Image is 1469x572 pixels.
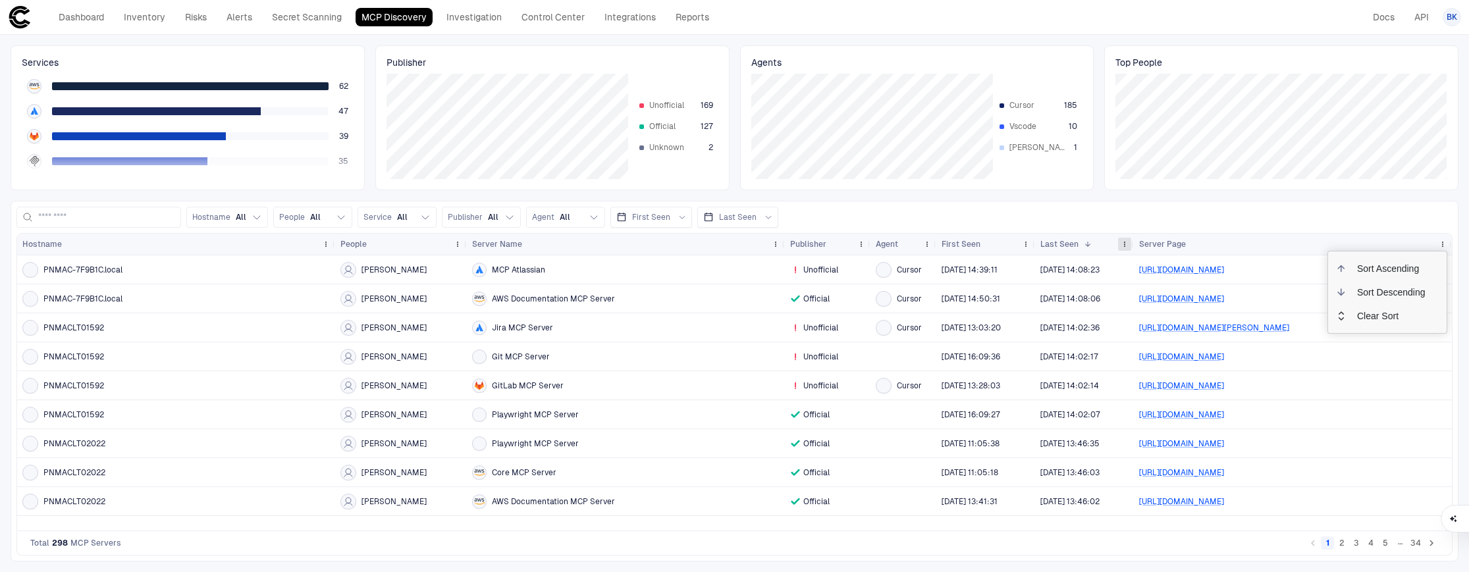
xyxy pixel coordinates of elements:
[790,239,826,249] span: Publisher
[474,380,485,391] div: Gitlab
[942,265,998,275] div: 8/15/2025 19:39:11 (GMT+00:00 UTC)
[474,294,485,304] div: AWS
[1393,536,1406,550] div: …
[43,467,105,478] span: PNMACLT02022
[942,380,1000,391] div: 8/7/2025 18:28:03 (GMT+00:00 UTC)
[1040,409,1100,420] div: 9/2/2025 19:02:07 (GMT+00:00 UTC)
[192,212,230,222] span: Hostname
[22,239,62,249] span: Hostname
[942,239,980,249] span: First Seen
[1009,121,1055,132] span: Vscode
[942,323,1001,333] span: [DATE] 13:03:20
[942,467,998,478] span: [DATE] 11:05:18
[492,438,579,449] span: Playwright MCP Server
[1040,351,1098,362] span: [DATE] 14:02:17
[803,467,830,478] span: Official
[803,409,830,420] span: Official
[516,8,591,26] a: Control Center
[942,323,1001,333] div: 8/18/2025 18:03:20 (GMT+00:00 UTC)
[338,106,348,117] span: 47
[363,212,392,222] span: Service
[649,100,695,111] span: Unofficial
[942,294,1000,304] span: [DATE] 14:50:31
[942,496,998,507] div: 8/28/2025 18:41:31 (GMT+00:00 UTC)
[649,142,695,153] span: Unknown
[221,8,258,26] a: Alerts
[474,265,485,275] div: Atlassian
[70,538,121,548] span: MCP Servers
[803,380,838,391] span: Unofficial
[1040,467,1100,478] div: 9/2/2025 18:46:03 (GMT+00:00 UTC)
[1064,100,1077,111] span: 185
[670,8,715,26] a: Reports
[1347,280,1436,304] span: Sort Descending
[532,212,554,222] span: Agent
[474,323,485,333] div: Atlassian
[361,467,427,478] span: [PERSON_NAME]
[236,212,246,222] span: All
[43,438,105,449] span: PNMACLT02022
[1040,438,1100,449] span: [DATE] 13:46:35
[1040,380,1099,391] div: 9/2/2025 19:02:14 (GMT+00:00 UTC)
[701,100,713,111] span: 169
[442,207,521,228] button: PublisherAll
[492,323,553,333] span: Jira MCP Server
[52,538,68,548] span: 298
[897,380,922,391] span: Cursor
[599,8,662,26] a: Integrations
[492,380,564,391] span: GitLab MCP Server
[273,207,352,228] button: PeopleAll
[1115,57,1447,68] span: Top People
[1040,265,1100,275] div: 9/2/2025 19:08:23 (GMT+00:00 UTC)
[43,409,104,420] span: PNMACLT01592
[1040,294,1100,304] span: [DATE] 14:08:06
[361,438,427,449] span: [PERSON_NAME]
[356,8,433,26] a: MCP Discovery
[942,380,1000,391] span: [DATE] 13:28:03
[526,207,605,228] button: AgentAll
[361,323,427,333] span: [PERSON_NAME]
[942,409,1000,420] div: 8/8/2025 21:09:27 (GMT+00:00 UTC)
[1379,536,1392,550] button: Go to page 5
[1139,323,1289,332] a: [URL][DOMAIN_NAME][PERSON_NAME]
[43,265,122,275] span: PNMAC-7F9B1C.local
[1040,496,1100,507] div: 9/2/2025 18:46:02 (GMT+00:00 UTC)
[897,294,922,304] span: Cursor
[1321,536,1334,550] button: page 1
[1009,142,1069,153] span: [PERSON_NAME]
[492,467,556,478] span: Core MCP Server
[30,538,49,548] span: Total
[1327,251,1447,334] div: Column Menu
[492,409,579,420] span: Playwright MCP Server
[339,81,348,91] span: 62
[310,212,321,222] span: All
[942,438,1000,449] span: [DATE] 11:05:38
[1040,323,1100,333] span: [DATE] 14:02:36
[361,380,427,391] span: [PERSON_NAME]
[186,207,268,228] button: HostnameAll
[492,294,615,304] span: AWS Documentation MCP Server
[942,351,1000,362] div: 8/8/2025 21:09:36 (GMT+00:00 UTC)
[803,438,830,449] span: Official
[22,57,354,68] span: Services
[897,323,922,333] span: Cursor
[1069,121,1077,132] span: 10
[942,438,1000,449] div: 8/28/2025 16:05:38 (GMT+00:00 UTC)
[897,265,922,275] span: Cursor
[53,8,110,26] a: Dashboard
[803,323,838,333] span: Unofficial
[474,496,485,507] div: AWS
[1367,8,1401,26] a: Docs
[1040,467,1100,478] span: [DATE] 13:46:03
[472,239,522,249] span: Server Name
[448,212,483,222] span: Publisher
[942,351,1000,362] span: [DATE] 16:09:36
[1040,294,1100,304] div: 9/2/2025 19:08:06 (GMT+00:00 UTC)
[1040,351,1098,362] div: 9/2/2025 19:02:17 (GMT+00:00 UTC)
[1447,12,1457,22] span: BK
[1040,409,1100,420] span: [DATE] 14:02:07
[179,8,213,26] a: Risks
[942,409,1000,420] span: [DATE] 16:09:27
[361,265,427,275] span: [PERSON_NAME]
[492,351,550,362] span: Git MCP Server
